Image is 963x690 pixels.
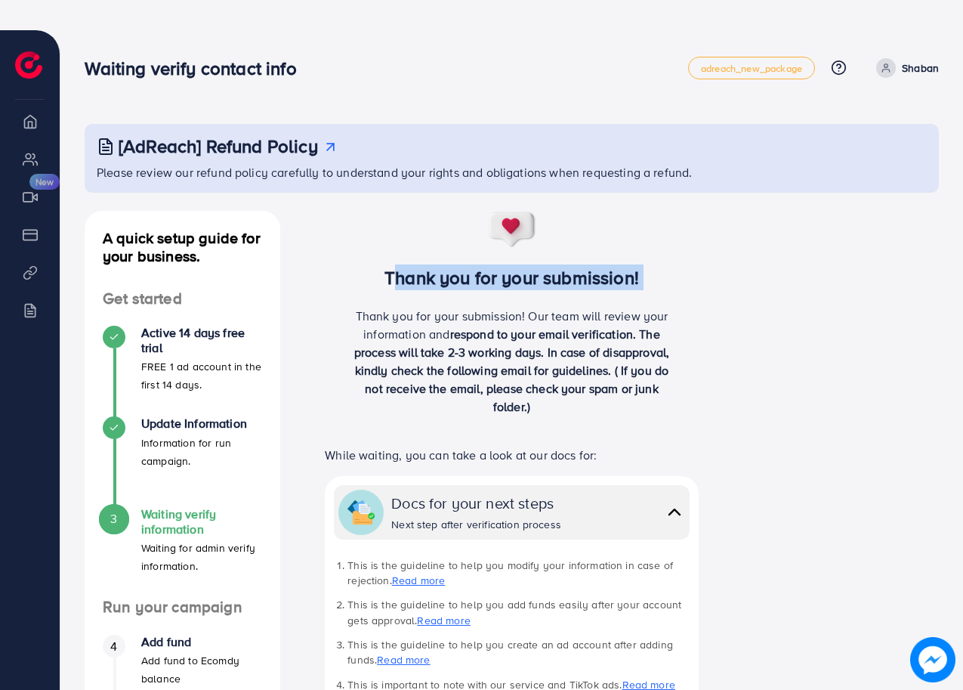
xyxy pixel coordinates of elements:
[664,501,685,523] img: collapse
[910,637,955,682] img: image
[688,57,815,79] a: adreach_new_package
[346,307,678,416] p: Thank you for your submission! Our team will review your information and
[377,652,430,667] a: Read more
[304,267,720,289] h3: Thank you for your submission!
[97,163,930,181] p: Please review our refund policy carefully to understand your rights and obligations when requesti...
[141,326,262,354] h4: Active 14 days free trial
[85,507,280,598] li: Waiting verify information
[119,135,318,157] h3: [AdReach] Refund Policy
[487,211,537,249] img: success
[85,416,280,507] li: Update Information
[701,63,802,73] span: adreach_new_package
[141,507,262,536] h4: Waiting verify information
[391,492,561,514] div: Docs for your next steps
[417,613,470,628] a: Read more
[15,51,42,79] img: logo
[141,635,262,649] h4: Add fund
[85,229,280,265] h4: A quick setup guide for your business.
[110,510,117,528] span: 3
[141,357,262,394] p: FREE 1 ad account in the first 14 days.
[141,651,262,688] p: Add fund to Ecomdy balance
[347,597,690,628] li: This is the guideline to help you add funds easily after your account gets approval.
[870,58,939,78] a: Shaban
[347,558,690,589] li: This is the guideline to help you modify your information in case of rejection.
[85,326,280,416] li: Active 14 days free trial
[141,539,262,575] p: Waiting for admin verify information.
[85,289,280,308] h4: Get started
[347,637,690,668] li: This is the guideline to help you create an ad account after adding funds.
[85,598,280,617] h4: Run your campaign
[141,416,262,431] h4: Update Information
[354,326,669,415] span: respond to your email verification. The process will take 2-3 working days. In case of disapprova...
[391,517,561,532] div: Next step after verification process
[392,573,445,588] a: Read more
[141,434,262,470] p: Information for run campaign.
[347,499,375,526] img: collapse
[110,638,117,655] span: 4
[85,57,308,79] h3: Waiting verify contact info
[325,446,699,464] p: While waiting, you can take a look at our docs for:
[902,59,939,77] p: Shaban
